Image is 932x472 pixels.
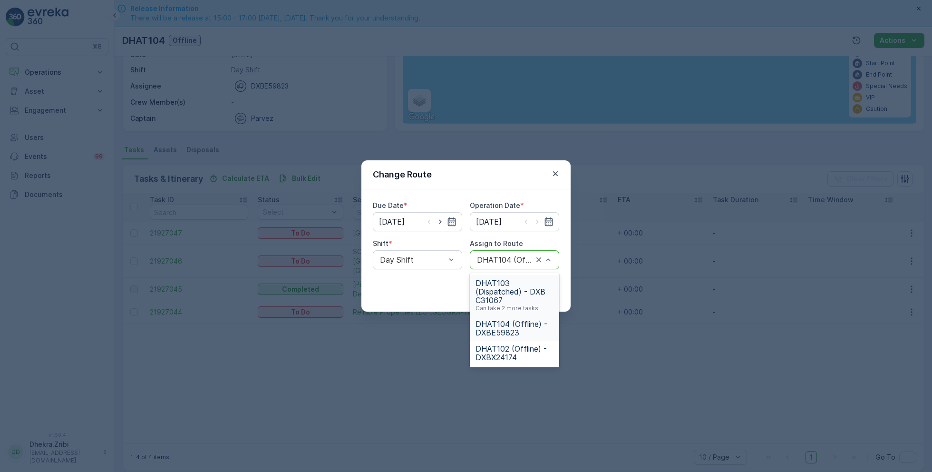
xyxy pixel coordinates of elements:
[470,239,523,247] label: Assign to Route
[476,320,553,337] span: DHAT104 (Offline) - DXBE59823
[470,201,520,209] label: Operation Date
[476,344,553,362] span: DHAT102 (Offline) - DXBX24174
[373,239,388,247] label: Shift
[470,212,559,231] input: dd/mm/yyyy
[373,168,432,181] p: Change Route
[476,305,538,312] p: Can take 2 more tasks
[476,279,553,305] span: DHAT103 (Dispatched) - DXB C31067
[373,201,404,209] label: Due Date
[373,212,462,231] input: dd/mm/yyyy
